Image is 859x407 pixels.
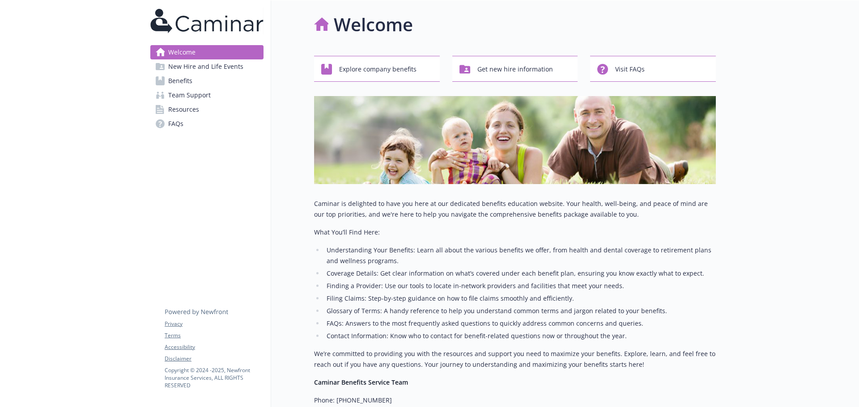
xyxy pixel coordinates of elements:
button: Explore company benefits [314,56,440,82]
span: Visit FAQs [615,61,645,78]
a: New Hire and Life Events [150,59,264,74]
img: overview page banner [314,96,716,184]
a: Resources [150,102,264,117]
span: Get new hire information [477,61,553,78]
a: Team Support [150,88,264,102]
h1: Welcome [334,11,413,38]
a: Benefits [150,74,264,88]
li: FAQs: Answers to the most frequently asked questions to quickly address common concerns and queries. [324,318,716,329]
li: Contact Information: Know who to contact for benefit-related questions now or throughout the year. [324,331,716,341]
p: We’re committed to providing you with the resources and support you need to maximize your benefit... [314,348,716,370]
p: Phone: [PHONE_NUMBER] [314,395,716,406]
span: New Hire and Life Events [168,59,243,74]
p: Caminar is delighted to have you here at our dedicated benefits education website. Your health, w... [314,198,716,220]
a: FAQs [150,117,264,131]
span: Team Support [168,88,211,102]
li: Coverage Details: Get clear information on what’s covered under each benefit plan, ensuring you k... [324,268,716,279]
button: Get new hire information [452,56,578,82]
a: Accessibility [165,343,263,351]
a: Privacy [165,320,263,328]
span: Resources [168,102,199,117]
li: Glossary of Terms: A handy reference to help you understand common terms and jargon related to yo... [324,306,716,316]
span: Explore company benefits [339,61,417,78]
strong: Caminar Benefits Service Team [314,378,408,386]
a: Welcome [150,45,264,59]
li: Understanding Your Benefits: Learn all about the various benefits we offer, from health and denta... [324,245,716,266]
p: Copyright © 2024 - 2025 , Newfront Insurance Services, ALL RIGHTS RESERVED [165,366,263,389]
li: Filing Claims: Step-by-step guidance on how to file claims smoothly and efficiently. [324,293,716,304]
li: Finding a Provider: Use our tools to locate in-network providers and facilities that meet your ne... [324,281,716,291]
a: Disclaimer [165,355,263,363]
span: Benefits [168,74,192,88]
p: What You’ll Find Here: [314,227,716,238]
button: Visit FAQs [590,56,716,82]
span: FAQs [168,117,183,131]
span: Welcome [168,45,196,59]
a: Terms [165,331,263,340]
